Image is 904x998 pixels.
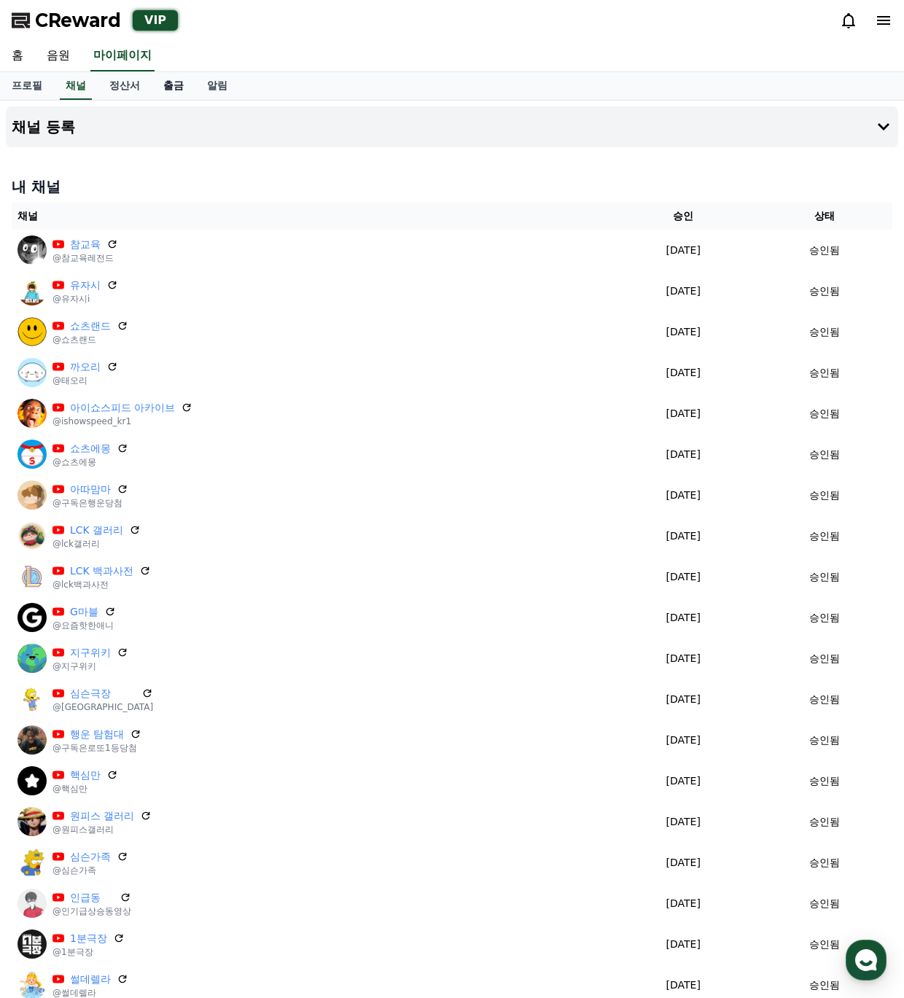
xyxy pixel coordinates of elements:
a: 대화 [96,462,188,499]
a: 출금 [152,72,195,100]
p: 승인됨 [809,488,840,503]
p: 승인됨 [809,814,840,830]
img: 1분극장 [17,929,47,959]
img: 아따맘마 [17,480,47,510]
p: [DATE] [615,569,752,585]
p: @태오리 [52,375,118,386]
img: 아이쇼스피드 아카이브 [17,399,47,428]
img: 지구위키 [17,644,47,673]
p: @ishowspeed_kr1 [52,416,192,427]
p: @유자시i [52,293,118,305]
span: 설정 [225,484,243,496]
a: 심슨가족 [70,849,111,865]
p: [DATE] [615,447,752,462]
p: @쇼츠랜드 [52,334,128,346]
button: 채널 등록 [6,106,898,147]
p: [DATE] [615,937,752,952]
a: 핵심만 [70,768,101,783]
a: 채널 [60,72,92,100]
a: 까오리 [70,359,101,375]
a: 설정 [188,462,280,499]
p: [DATE] [615,284,752,299]
p: 승인됨 [809,569,840,585]
a: 홈 [4,462,96,499]
p: @핵심만 [52,783,118,795]
a: 아이쇼스피드 아카이브 [70,400,175,416]
img: 유자시 [17,276,47,305]
a: 1분극장 [70,931,107,946]
a: 썰데렐라 [70,972,111,987]
p: 승인됨 [809,855,840,870]
a: 쇼츠랜드 [70,319,111,334]
p: 승인됨 [809,529,840,544]
p: 승인됨 [809,937,840,952]
a: LCK 백과사전 [70,564,133,579]
img: 심슨극장 [17,685,47,714]
p: 승인됨 [809,773,840,789]
th: 채널 [12,203,609,230]
p: 승인됨 [809,978,840,993]
p: 승인됨 [809,651,840,666]
p: @[GEOGRAPHIC_DATA] [52,701,153,713]
p: @원피스갤러리 [52,824,152,835]
a: 아따맘마 [70,482,111,497]
p: @구독은행운당첨 [52,497,128,509]
a: 마이페이지 [90,41,155,71]
a: G마블 [70,604,98,620]
img: 쇼츠랜드 [17,317,47,346]
p: [DATE] [615,733,752,748]
img: G마블 [17,603,47,632]
p: [DATE] [615,692,752,707]
p: @지구위키 [52,660,128,672]
p: [DATE] [615,406,752,421]
p: [DATE] [615,896,752,911]
h4: 채널 등록 [12,119,75,135]
p: @구독은로또1등당첨 [52,742,141,754]
p: 승인됨 [809,447,840,462]
a: 인급동 [70,890,114,905]
p: 승인됨 [809,610,840,625]
p: [DATE] [615,773,752,789]
img: 참교육 [17,235,47,265]
p: [DATE] [615,978,752,993]
p: @참교육레전드 [52,252,118,264]
p: [DATE] [615,529,752,544]
img: 원피스 갤러리 [17,807,47,836]
a: LCK 갤러리 [70,523,123,538]
p: @요즘핫한애니 [52,620,116,631]
a: 정산서 [98,72,152,100]
img: 까오리 [17,358,47,387]
div: VIP [133,10,178,31]
span: CReward [35,9,121,32]
p: 승인됨 [809,896,840,911]
p: [DATE] [615,651,752,666]
a: 음원 [35,41,82,71]
p: [DATE] [615,855,752,870]
p: 승인됨 [809,733,840,748]
a: 지구위키 [70,645,111,660]
img: 핵심만 [17,766,47,795]
p: @1분극장 [52,946,125,958]
p: @심슨가족 [52,865,128,876]
p: [DATE] [615,610,752,625]
p: 승인됨 [809,365,840,381]
a: 심슨극장 [70,686,136,701]
img: 심슨가족 [17,848,47,877]
img: LCK 갤러리 [17,521,47,550]
a: 알림 [195,72,239,100]
img: 인급동 [17,889,47,918]
p: [DATE] [615,243,752,258]
p: [DATE] [615,814,752,830]
p: 승인됨 [809,324,840,340]
a: CReward [12,9,121,32]
p: @lck갤러리 [52,538,141,550]
p: [DATE] [615,324,752,340]
p: @인기급상승동영상 [52,905,131,917]
p: 승인됨 [809,243,840,258]
h4: 내 채널 [12,176,892,197]
a: 유자시 [70,278,101,293]
p: [DATE] [615,488,752,503]
img: 행운 탐험대 [17,725,47,755]
th: 승인 [609,203,757,230]
th: 상태 [757,203,892,230]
